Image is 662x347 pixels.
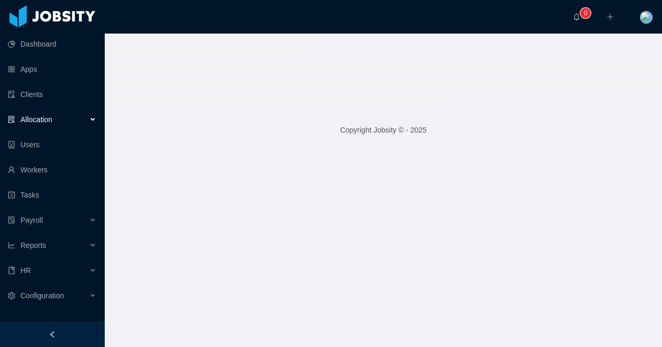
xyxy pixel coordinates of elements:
[8,159,96,180] a: icon: userWorkers
[105,112,662,148] footer: Copyright Jobsity © - 2025
[8,134,96,155] a: icon: robotUsers
[8,267,15,274] i: icon: book
[8,242,15,249] i: icon: line-chart
[20,266,31,275] span: HR
[8,185,96,205] a: icon: profileTasks
[8,292,15,299] i: icon: setting
[8,84,96,105] a: icon: auditClients
[20,216,43,224] span: Payroll
[20,241,46,250] span: Reports
[573,13,580,20] i: icon: bell
[8,59,96,80] a: icon: appstoreApps
[580,8,591,18] sup: 0
[8,216,15,224] i: icon: file-protect
[8,34,96,55] a: icon: pie-chartDashboard
[606,13,614,20] i: icon: plus
[640,11,653,24] img: 1204094d-11d0-43ac-9641-0ee8ad47dd94_60c248e989179.png
[20,291,64,300] span: Configuration
[8,116,15,123] i: icon: solution
[20,115,52,124] span: Allocation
